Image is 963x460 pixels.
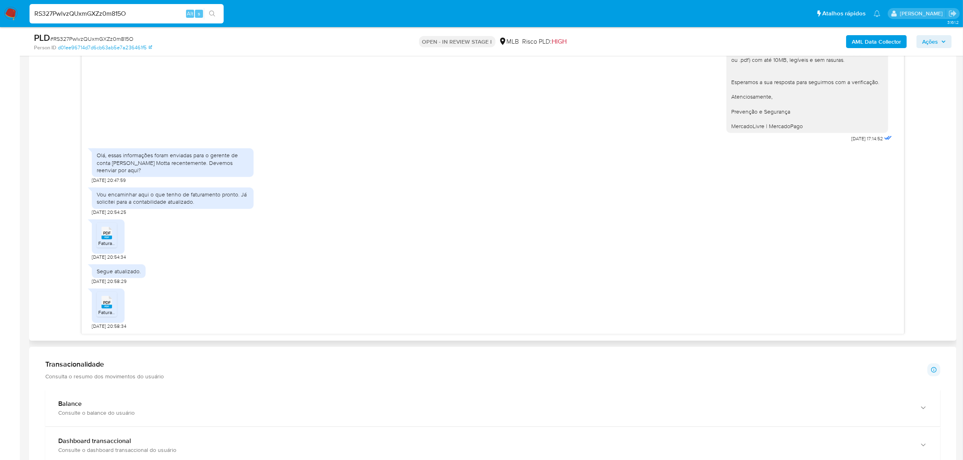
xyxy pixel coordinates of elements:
[419,36,495,47] p: OPEN - IN REVIEW STAGE I
[523,37,567,46] span: Risco PLD:
[58,44,152,51] a: d01ee96714d7d6cb63ab5e7a236461f5
[92,278,127,285] span: [DATE] 20:58:29
[92,254,126,260] span: [DATE] 20:54:34
[900,10,946,17] p: emerson.gomes@mercadopago.com.br
[851,135,883,142] span: [DATE] 17:14:52
[187,10,193,17] span: Alt
[204,8,220,19] button: search-icon
[947,19,959,25] span: 3.161.2
[97,191,249,205] div: Vou encaminhar aqui o que tenho de faturamento pronto. Já solicitei para a contabilidade atualizado.
[98,240,178,247] span: Faturamento- TCHE OFERTAS (2).pdf
[948,9,957,18] a: Sair
[98,309,217,316] span: Faturamento empresa - TCHE OFERTAS Atualizado.pdf
[92,209,126,215] span: [DATE] 20:54:25
[50,35,133,43] span: # RS327PwlvzQUxmGXZz0m815O
[499,37,519,46] div: MLB
[874,10,880,17] a: Notificações
[34,44,56,51] b: Person ID
[846,35,907,48] button: AML Data Collector
[97,268,141,275] div: Segue atualizado.
[92,177,126,184] span: [DATE] 20:47:59
[92,323,126,329] span: [DATE] 20:58:34
[103,300,111,305] span: PDF
[34,31,50,44] b: PLD
[922,35,938,48] span: Ações
[198,10,200,17] span: s
[916,35,952,48] button: Ações
[103,230,111,236] span: PDF
[30,8,224,19] input: Pesquise usuários ou casos...
[97,152,249,174] div: Olá, essas informações foram enviadas para o gerente de conta [PERSON_NAME] Motta recentemente. D...
[852,35,901,48] b: AML Data Collector
[822,9,866,18] span: Atalhos rápidos
[552,37,567,46] span: HIGH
